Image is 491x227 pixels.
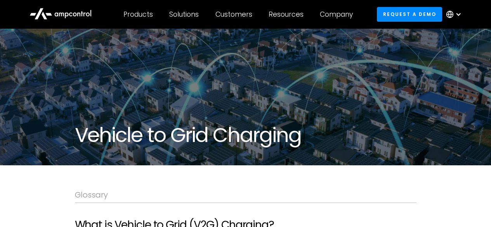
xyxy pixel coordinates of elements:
[215,10,252,19] div: Customers
[320,10,353,19] div: Company
[269,10,304,19] div: Resources
[377,7,442,21] a: Request a demo
[75,123,416,147] h1: Vehicle to Grid Charging
[123,10,153,19] div: Products
[75,190,416,199] div: Glossary
[169,10,199,19] div: Solutions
